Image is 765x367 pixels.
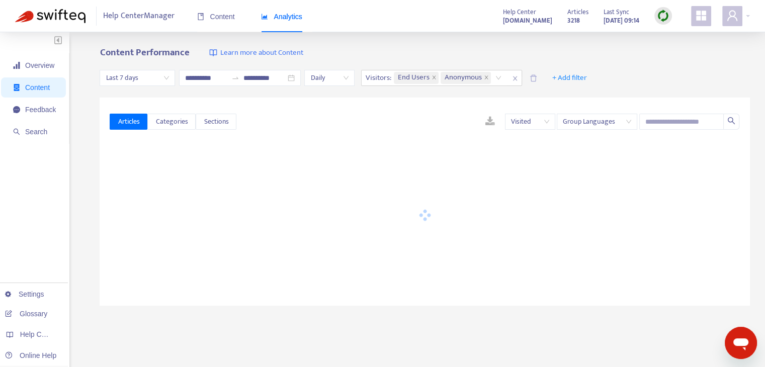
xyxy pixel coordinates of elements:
button: + Add filter [545,70,594,86]
span: Group Languages [563,114,631,129]
span: search [13,128,20,135]
span: delete [530,74,537,82]
span: Overview [25,61,54,69]
span: signal [13,62,20,69]
span: + Add filter [552,72,587,84]
span: Learn more about Content [220,47,303,59]
img: Swifteq [15,9,86,23]
span: Search [25,128,47,136]
a: [DOMAIN_NAME] [503,15,552,26]
a: Settings [5,290,44,298]
strong: [DATE] 09:14 [604,15,639,26]
span: Help Center [503,7,536,18]
span: area-chart [261,13,268,20]
span: Feedback [25,106,56,114]
span: Content [25,83,50,91]
span: close [508,72,522,84]
span: to [231,74,239,82]
a: Learn more about Content [209,47,303,59]
span: Help Centers [20,330,61,338]
span: Daily [310,70,349,85]
a: Glossary [5,310,47,318]
span: book [197,13,204,20]
button: Sections [196,114,236,130]
span: search [727,117,735,125]
img: sync.dc5367851b00ba804db3.png [657,10,669,22]
span: close [484,75,489,81]
span: End Users [394,72,439,84]
img: image-link [209,49,217,57]
span: close [432,75,437,81]
span: Last 7 days [106,70,169,85]
span: Articles [118,116,139,127]
a: Online Help [5,351,56,359]
span: Anonymous [445,72,482,84]
button: Categories [147,114,196,130]
span: message [13,106,20,113]
span: appstore [695,10,707,22]
span: container [13,84,20,91]
span: Visitors : [362,70,393,85]
span: Sections [204,116,228,127]
span: Visited [511,114,549,129]
span: user [726,10,738,22]
span: Anonymous [441,72,491,84]
span: Help Center Manager [103,7,175,26]
span: Last Sync [604,7,629,18]
span: Content [197,13,235,21]
span: swap-right [231,74,239,82]
span: Articles [567,7,588,18]
span: End Users [398,72,430,84]
span: Analytics [261,13,302,21]
strong: 3218 [567,15,580,26]
iframe: Botón para iniciar la ventana de mensajería [725,327,757,359]
span: Categories [155,116,188,127]
button: Articles [110,114,147,130]
b: Content Performance [100,45,189,60]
